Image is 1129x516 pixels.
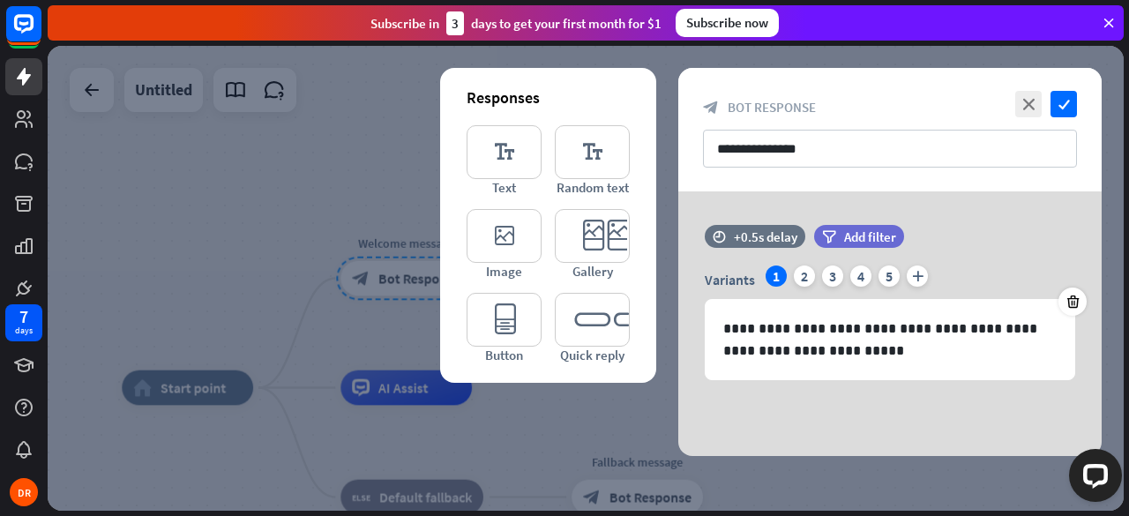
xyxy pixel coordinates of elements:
div: 2 [794,265,815,287]
i: check [1050,91,1077,117]
div: 7 [19,309,28,325]
i: close [1015,91,1042,117]
span: Add filter [844,228,896,245]
i: filter [822,230,836,243]
div: days [15,325,33,337]
iframe: LiveChat chat widget [1055,442,1129,516]
span: Bot Response [728,99,816,116]
div: 3 [822,265,843,287]
div: DR [10,478,38,506]
div: 1 [766,265,787,287]
i: plus [907,265,928,287]
div: 3 [446,11,464,35]
div: Subscribe in days to get your first month for $1 [370,11,662,35]
a: 7 days [5,304,42,341]
div: 4 [850,265,871,287]
i: block_bot_response [703,100,719,116]
i: time [713,230,726,243]
span: Variants [705,271,755,288]
div: +0.5s delay [734,228,797,245]
div: 5 [879,265,900,287]
div: Subscribe now [676,9,779,37]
